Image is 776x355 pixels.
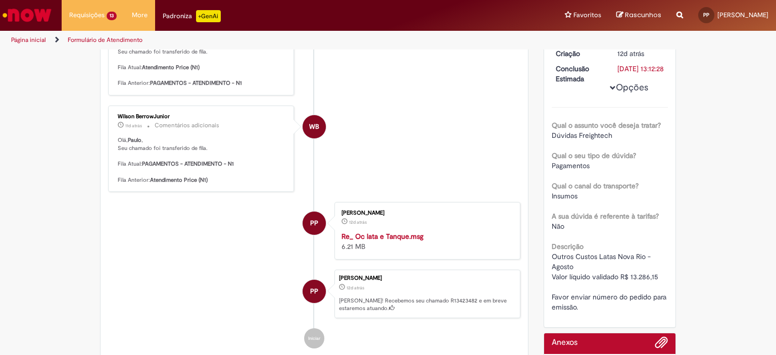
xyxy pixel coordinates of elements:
span: 12d atrás [617,49,644,58]
div: Wilson BerrowJunior [118,114,286,120]
span: 12d atrás [349,219,367,225]
span: PP [703,12,709,18]
b: Qual o canal do transporte? [552,181,639,190]
span: WB [309,115,319,139]
span: Insumos [552,191,577,200]
p: Olá, , Seu chamado foi transferido de fila. Fila Atual: Fila Anterior: [118,136,286,184]
img: ServiceNow [1,5,53,25]
span: 13 [107,12,117,20]
small: Comentários adicionais [155,121,219,130]
div: [PERSON_NAME] [339,275,515,281]
span: PP [310,211,318,235]
span: 11d atrás [125,123,142,129]
time: 18/08/2025 09:11:48 [349,219,367,225]
p: Olá, , Seu chamado foi transferido de fila. Fila Atual: Fila Anterior: [118,40,286,87]
div: Wilson BerrowJunior [303,115,326,138]
a: Formulário de Atendimento [68,36,142,44]
p: +GenAi [196,10,221,22]
dt: Conclusão Estimada [548,64,610,84]
span: PP [310,279,318,303]
span: More [132,10,148,20]
span: Outros Custos Latas Nova Rio - Agosto Valor líquido validado R$ 13.286,15 Favor enviar número do ... [552,252,668,312]
div: 6.21 MB [342,231,510,251]
p: [PERSON_NAME]! Recebemos seu chamado R13423482 e em breve estaremos atuando. [339,297,515,313]
b: PAGAMENTOS - ATENDIMENTO - N1 [150,79,242,87]
span: [PERSON_NAME] [717,11,768,19]
span: Pagamentos [552,161,590,170]
span: 12d atrás [347,285,364,291]
h2: Anexos [552,338,577,347]
a: Rascunhos [616,11,661,20]
b: Atendimento Price (N1) [150,176,208,184]
div: Padroniza [163,10,221,22]
b: Paulo [128,136,141,144]
span: Dúvidas Freightech [552,131,612,140]
a: Página inicial [11,36,46,44]
span: Requisições [69,10,105,20]
b: PAGAMENTOS - ATENDIMENTO - N1 [142,160,234,168]
li: Paulo Paulino [108,270,520,318]
ul: Trilhas de página [8,31,510,49]
div: [DATE] 13:12:28 [617,64,664,74]
time: 18/08/2025 09:12:25 [617,49,644,58]
div: 18/08/2025 09:12:25 [617,48,664,59]
button: Adicionar anexos [655,336,668,354]
span: Rascunhos [625,10,661,20]
a: Re_ Oc lata e Tanque.msg [342,232,423,241]
b: Atendimento Price (N1) [142,64,200,71]
div: [PERSON_NAME] [342,210,510,216]
span: Não [552,222,564,231]
div: Paulo Paulino [303,280,326,303]
b: Qual o assunto você deseja tratar? [552,121,661,130]
time: 19/08/2025 12:54:26 [125,123,142,129]
b: Descrição [552,242,584,251]
dt: Criação [548,48,610,59]
b: A sua dúvida é referente à tarifas? [552,212,659,221]
b: Qual o seu tipo de dúvida? [552,151,636,160]
span: Favoritos [573,10,601,20]
div: Paulo Paulino [303,212,326,235]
